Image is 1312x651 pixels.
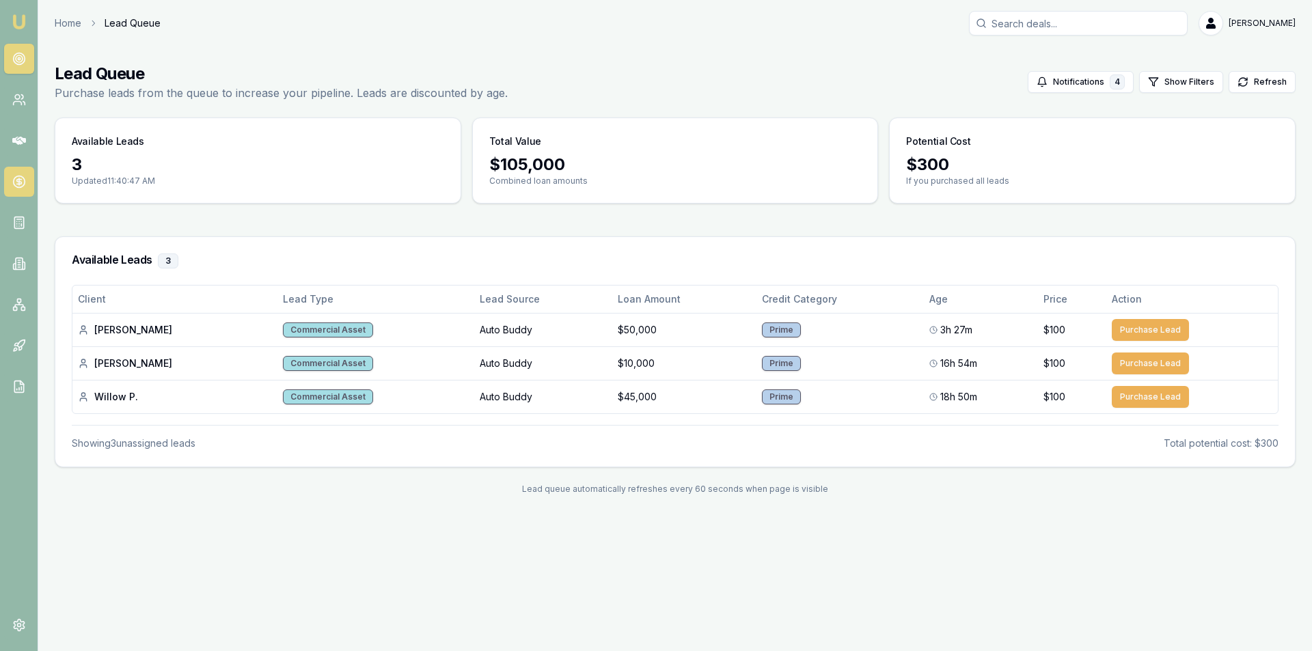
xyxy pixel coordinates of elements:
div: Prime [762,322,801,337]
div: Showing 3 unassigned lead s [72,437,195,450]
h3: Available Leads [72,135,144,148]
td: $10,000 [612,346,756,380]
span: 16h 54m [940,357,977,370]
th: Client [72,286,277,313]
th: Credit Category [756,286,924,313]
span: [PERSON_NAME] [1229,18,1296,29]
th: Action [1106,286,1278,313]
th: Age [924,286,1038,313]
nav: breadcrumb [55,16,161,30]
div: Lead queue automatically refreshes every 60 seconds when page is visible [55,484,1296,495]
h1: Lead Queue [55,63,508,85]
button: Purchase Lead [1112,319,1189,341]
div: [PERSON_NAME] [78,357,272,370]
button: Purchase Lead [1112,352,1189,374]
div: 3 [72,154,444,176]
div: Commercial Asset [283,356,373,371]
div: Prime [762,356,801,371]
div: Prime [762,389,801,404]
img: emu-icon-u.png [11,14,27,30]
td: Auto Buddy [474,380,612,413]
th: Price [1038,286,1106,313]
span: $100 [1043,357,1065,370]
div: Commercial Asset [283,322,373,337]
div: Willow P. [78,390,272,404]
button: Refresh [1229,71,1296,93]
div: [PERSON_NAME] [78,323,272,337]
button: Show Filters [1139,71,1223,93]
div: $ 105,000 [489,154,862,176]
span: $100 [1043,390,1065,404]
p: If you purchased all leads [906,176,1279,186]
p: Combined loan amounts [489,176,862,186]
th: Loan Amount [612,286,756,313]
span: Lead Queue [105,16,161,30]
span: 18h 50m [940,390,977,404]
span: 3h 27m [940,323,972,337]
p: Purchase leads from the queue to increase your pipeline. Leads are discounted by age. [55,85,508,101]
td: Auto Buddy [474,346,612,380]
div: 3 [158,253,178,268]
h3: Potential Cost [906,135,970,148]
a: Home [55,16,81,30]
td: Auto Buddy [474,313,612,346]
button: Notifications4 [1028,71,1134,93]
div: Total potential cost: $300 [1164,437,1279,450]
td: $50,000 [612,313,756,346]
button: Purchase Lead [1112,386,1189,408]
p: Updated 11:40:47 AM [72,176,444,186]
th: Lead Source [474,286,612,313]
h3: Available Leads [72,253,1279,268]
input: Search deals [969,11,1188,36]
span: $100 [1043,323,1065,337]
td: $45,000 [612,380,756,413]
div: Commercial Asset [283,389,373,404]
th: Lead Type [277,286,474,313]
div: $ 300 [906,154,1279,176]
h3: Total Value [489,135,541,148]
div: 4 [1110,74,1125,89]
